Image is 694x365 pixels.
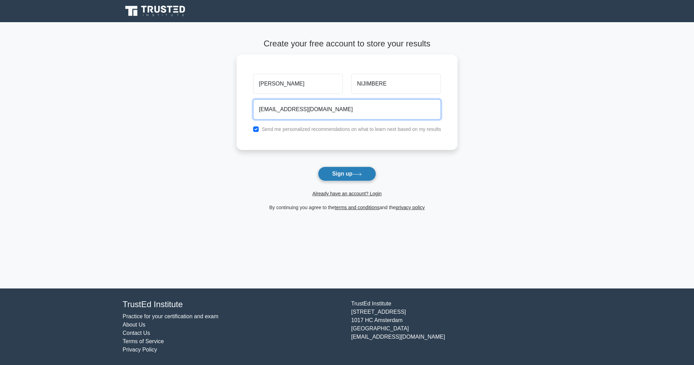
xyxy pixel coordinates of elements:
[123,347,157,353] a: Privacy Policy
[347,300,576,354] div: TrustEd Institute [STREET_ADDRESS] 1017 HC Amsterdam [GEOGRAPHIC_DATA] [EMAIL_ADDRESS][DOMAIN_NAME]
[396,205,425,210] a: privacy policy
[237,39,458,49] h4: Create your free account to store your results
[262,126,441,132] label: Send me personalized recommendations on what to learn next based on my results
[123,300,343,310] h4: TrustEd Institute
[312,191,382,196] a: Already have an account? Login
[232,203,462,212] div: By continuing you agree to the and the
[123,338,164,344] a: Terms of Service
[253,74,343,94] input: First name
[335,205,380,210] a: terms and conditions
[253,99,441,119] input: Email
[318,167,376,181] button: Sign up
[351,74,441,94] input: Last name
[123,330,150,336] a: Contact Us
[123,322,145,328] a: About Us
[123,313,219,319] a: Practice for your certification and exam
